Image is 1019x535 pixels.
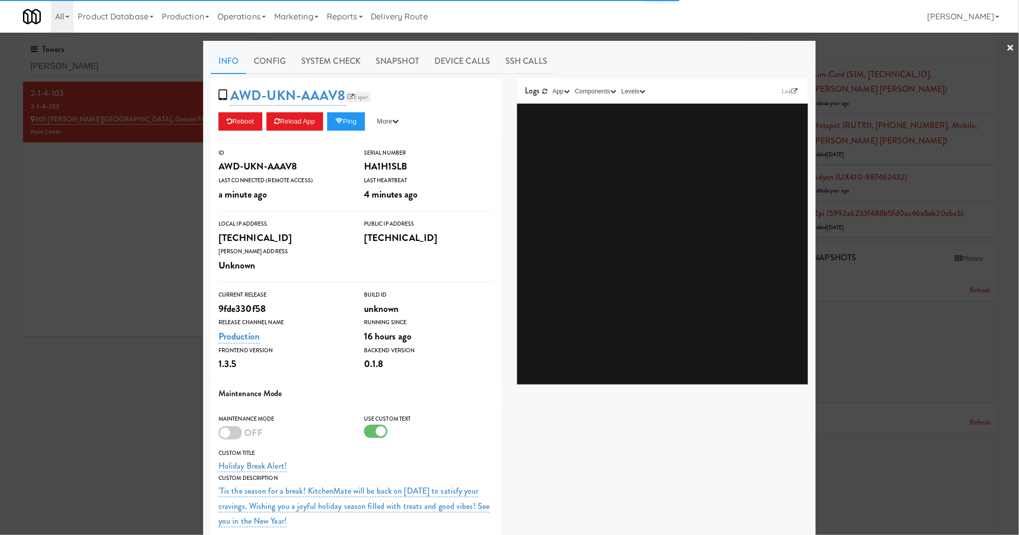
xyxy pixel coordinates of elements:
[364,346,494,356] div: Backend Version
[364,176,494,186] div: Last Heartbeat
[219,290,349,300] div: Current Release
[211,48,246,74] a: Info
[219,460,287,472] a: Holiday Break Alert!
[368,48,427,74] a: Snapshot
[364,229,494,247] div: [TECHNICAL_ID]
[219,448,494,458] div: Custom Title
[219,473,494,483] div: Custom Description
[219,148,349,158] div: ID
[219,355,349,373] div: 1.3.5
[230,86,345,106] a: AWD-UKN-AAAV8
[219,387,282,399] span: Maintenance Mode
[364,148,494,158] div: Serial Number
[1007,33,1015,64] a: ×
[364,219,494,229] div: Public IP Address
[346,92,371,102] a: Esper
[219,329,260,344] a: Production
[498,48,555,74] a: SSH Calls
[219,300,349,318] div: 9fde330f58
[572,86,619,96] button: Components
[327,112,365,131] button: Ping
[244,426,263,440] span: OFF
[427,48,498,74] a: Device Calls
[23,8,41,26] img: Micromart
[364,290,494,300] div: Build Id
[779,86,800,96] a: Link
[550,86,573,96] button: App
[219,414,349,424] div: Maintenance Mode
[219,219,349,229] div: Local IP Address
[219,158,349,175] div: AWD-UKN-AAAV8
[219,346,349,356] div: Frontend Version
[364,158,494,175] div: HA1H1SLB
[525,85,540,96] span: Logs
[364,355,494,373] div: 0.1.8
[219,247,349,257] div: [PERSON_NAME] Address
[266,112,323,131] button: Reload App
[219,485,490,527] a: 'Tis the season for a break! KitchenMate will be back on [DATE] to satisfy your cravings. Wishing...
[369,112,407,131] button: More
[219,318,349,328] div: Release Channel Name
[219,176,349,186] div: Last Connected (Remote Access)
[294,48,368,74] a: System Check
[219,257,349,274] div: Unknown
[219,187,267,201] span: a minute ago
[246,48,294,74] a: Config
[364,187,418,201] span: 4 minutes ago
[364,329,411,343] span: 16 hours ago
[364,300,494,318] div: unknown
[219,229,349,247] div: [TECHNICAL_ID]
[219,112,262,131] button: Reboot
[364,318,494,328] div: Running Since
[364,414,494,424] div: Use Custom Text
[619,86,648,96] button: Levels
